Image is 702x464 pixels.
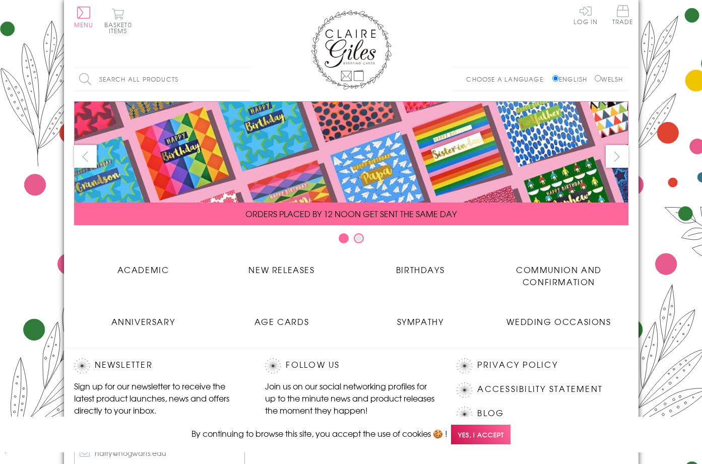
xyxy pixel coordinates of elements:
input: Search all products [74,68,250,91]
a: Trade [612,5,633,27]
p: Join us on our social networking profiles for up to the minute news and product releases the mome... [265,380,436,416]
span: Anniversary [111,315,175,327]
span: 0 items [109,20,132,35]
a: Log In [573,5,598,25]
span: Trade [612,5,633,25]
a: Communion and Confirmation [490,256,628,288]
span: Yes, I accept [451,425,510,444]
button: next [606,145,628,168]
a: Accessibility Statement [477,382,603,396]
span: Menu [74,20,94,29]
button: Carousel Page 2 [354,233,364,243]
span: Communion and Confirmation [516,263,602,288]
a: New Releases [213,256,351,276]
input: English [552,75,559,82]
span: Academic [117,263,169,276]
label: English [552,75,592,84]
span: Wedding Occasions [506,315,611,327]
a: Sympathy [351,308,490,327]
button: prev [74,145,97,168]
span: Sympathy [397,315,444,327]
button: Carousel Page 1 (Current Slide) [339,233,349,243]
button: Menu [74,7,94,28]
span: Age Cards [254,315,309,327]
a: Academic [74,256,213,276]
a: Birthdays [351,256,490,276]
a: Anniversary [74,308,213,327]
a: Privacy Policy [477,358,557,372]
h2: Follow Us [265,358,436,373]
img: Claire Giles Greetings Cards [311,10,392,90]
span: New Releases [248,263,314,276]
a: Blog [477,407,504,420]
p: Sign up for our newsletter to receive the latest product launches, news and offers directly to yo... [74,380,245,416]
button: Basket0 items [104,8,132,34]
input: Welsh [595,75,601,82]
a: Wedding Occasions [490,308,628,327]
span: ORDERS PLACED BY 12 NOON GET SENT THE SAME DAY [245,208,457,220]
span: Birthdays [396,263,444,276]
div: Carousel Pagination [74,233,628,248]
input: Search [240,68,250,91]
a: Age Cards [213,308,351,327]
h2: Newsletter [74,358,245,373]
label: Welsh [595,75,623,84]
p: Choose a language: [466,75,550,84]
